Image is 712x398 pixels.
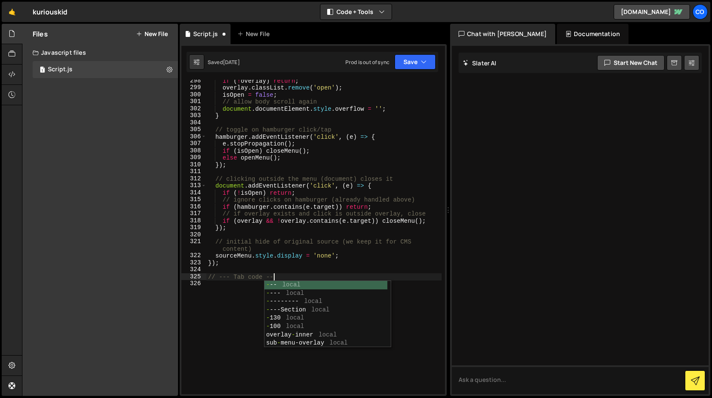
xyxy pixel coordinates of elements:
[181,91,206,98] div: 300
[223,59,240,66] div: [DATE]
[395,54,436,70] button: Save
[597,55,665,70] button: Start new chat
[181,168,206,175] div: 311
[614,4,690,20] a: [DOMAIN_NAME]
[48,66,72,73] div: Script.js
[33,7,68,17] div: kuriouskid
[181,126,206,133] div: 305
[463,59,497,67] h2: Slater AI
[181,140,206,147] div: 307
[345,59,389,66] div: Prod is out of sync
[181,189,206,196] div: 314
[181,273,206,280] div: 325
[450,24,555,44] div: Chat with [PERSON_NAME]
[181,112,206,119] div: 303
[181,259,206,266] div: 323
[181,161,206,168] div: 310
[181,175,206,182] div: 312
[181,280,206,287] div: 326
[181,196,206,203] div: 315
[181,77,206,84] div: 298
[693,4,708,20] a: Co
[181,266,206,273] div: 324
[181,224,206,231] div: 319
[208,59,240,66] div: Saved
[181,105,206,112] div: 302
[557,24,629,44] div: Documentation
[181,154,206,161] div: 309
[181,238,206,252] div: 321
[136,31,168,37] button: New File
[181,182,206,189] div: 313
[237,30,273,38] div: New File
[181,119,206,126] div: 304
[181,84,206,91] div: 299
[33,29,48,39] h2: Files
[181,98,206,105] div: 301
[40,67,45,74] span: 1
[320,4,392,20] button: Code + Tools
[181,147,206,154] div: 308
[181,252,206,259] div: 322
[181,231,206,238] div: 320
[181,133,206,140] div: 306
[2,2,22,22] a: 🤙
[181,203,206,210] div: 316
[181,217,206,224] div: 318
[33,61,178,78] div: 16633/45317.js
[181,210,206,217] div: 317
[193,30,218,38] div: Script.js
[22,44,178,61] div: Javascript files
